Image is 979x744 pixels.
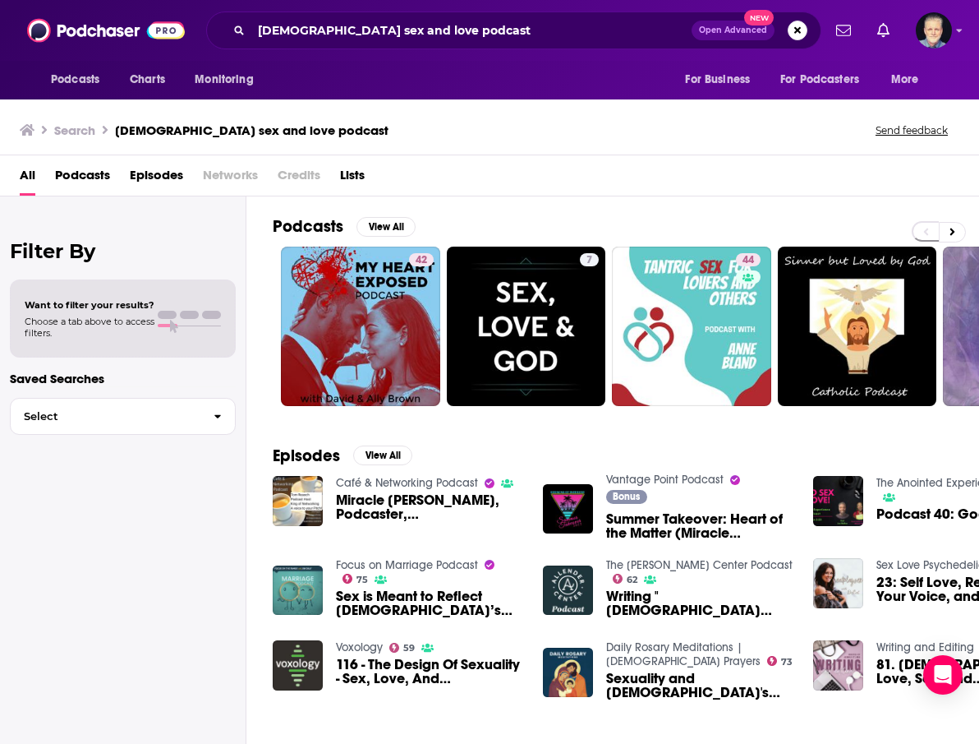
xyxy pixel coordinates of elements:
img: Podcast 40: God Sex & Love [813,476,863,526]
h2: Filter By [10,239,236,263]
h3: Search [54,122,95,138]
a: 59 [389,643,416,653]
button: Open AdvancedNew [692,21,774,40]
h2: Episodes [273,446,340,466]
a: Sexuality and God's Love for the World [606,672,793,700]
span: 116 - The Design Of Sexuality - Sex, Love, And [DEMOGRAPHIC_DATA], Part 7 [336,658,523,686]
span: More [891,68,919,91]
a: Show notifications dropdown [830,16,857,44]
a: Summer Takeover: Heart of the Matter (Miracle Sims- God, Sex, Love Podcast) Atlanta, Georgia [606,512,793,540]
a: Writing "God Loves Sex" [606,589,793,617]
a: 44 [736,253,761,266]
span: Summer Takeover: Heart of the Matter (Miracle [PERSON_NAME]- God, Sex, Love Podcast) [GEOGRAPHIC_... [606,512,793,540]
span: Want to filter your results? [25,299,154,311]
button: View All [353,446,412,465]
img: Summer Takeover: Heart of the Matter (Miracle Sims- God, Sex, Love Podcast) Atlanta, Georgia [543,484,593,534]
h3: [DEMOGRAPHIC_DATA] sex and love podcast [115,122,388,138]
img: Podchaser - Follow, Share and Rate Podcasts [27,15,185,46]
a: The Allender Center Podcast [606,558,793,572]
span: New [744,10,774,25]
a: Focus on Marriage Podcast [336,558,478,572]
div: Search podcasts, credits, & more... [206,12,821,49]
a: Café & Networking Podcast [336,476,478,490]
span: Writing "[DEMOGRAPHIC_DATA] Loves Sex" [606,589,793,617]
a: 42 [409,253,434,266]
span: Networks [203,162,258,196]
h2: Podcasts [273,216,343,237]
a: 75 [342,574,369,584]
span: 62 [627,576,637,584]
span: Podcasts [51,68,99,91]
button: Select [10,398,236,435]
img: Miracle Sims, Podcaster, God, Sex, Love Podcast, Lithonia, GA [273,476,323,526]
span: 73 [781,659,793,666]
a: Charts [119,64,175,95]
img: 23: Self Love, Reclaiming Your Voice, and Rewriting Your Sexual Story for Empowerment with Amy Jo... [813,558,863,608]
span: Open Advanced [699,26,767,35]
span: Credits [278,162,320,196]
button: open menu [39,64,121,95]
a: 7 [447,247,606,406]
button: Show profile menu [916,12,952,49]
button: open menu [673,64,770,95]
input: Search podcasts, credits, & more... [251,17,692,44]
span: 75 [356,576,368,584]
a: Daily Rosary Meditations | Catholic Prayers [606,640,761,668]
img: User Profile [916,12,952,49]
img: Sex is Meant to Reflect God’s Love [273,566,323,616]
span: Select [11,411,200,422]
span: Miracle [PERSON_NAME], Podcaster, [DEMOGRAPHIC_DATA], Sex, Love Podcast, Lithonia, [GEOGRAPHIC_DATA] [336,493,523,521]
span: Choose a tab above to access filters. [25,316,154,339]
a: Miracle Sims, Podcaster, God, Sex, Love Podcast, Lithonia, GA [336,493,523,521]
a: Lists [340,162,365,196]
a: 73 [767,656,793,666]
span: Monitoring [195,68,253,91]
a: EpisodesView All [273,446,412,466]
a: Vantage Point Podcast [606,473,724,487]
button: Send feedback [871,123,953,137]
img: Writing "God Loves Sex" [543,566,593,616]
span: Bonus [613,492,640,501]
a: Show notifications dropdown [871,16,896,44]
span: 59 [403,645,415,652]
a: 42 [281,247,440,406]
a: Voxology [336,640,383,654]
span: For Business [685,68,750,91]
button: View All [356,217,416,237]
a: Episodes [130,162,183,196]
button: open menu [770,64,883,95]
button: open menu [183,64,274,95]
span: 44 [742,252,754,269]
a: All [20,162,35,196]
button: open menu [880,64,940,95]
span: For Podcasters [780,68,859,91]
a: 62 [613,574,638,584]
img: 81. God, Love, Sex, and Atheism [813,640,863,691]
span: Sexuality and [DEMOGRAPHIC_DATA]'s Love for the World [606,672,793,700]
span: Logged in as JonesLiterary [916,12,952,49]
span: 7 [586,252,592,269]
a: PodcastsView All [273,216,416,237]
div: Open Intercom Messenger [923,655,963,695]
img: Sexuality and God's Love for the World [543,648,593,698]
span: Sex is Meant to Reflect [DEMOGRAPHIC_DATA]’s Love [336,589,523,617]
a: 44 [612,247,771,406]
img: 116 - The Design Of Sexuality - Sex, Love, And God, Part 7 [273,640,323,691]
a: Podcasts [55,162,110,196]
a: Sex is Meant to Reflect God’s Love [336,589,523,617]
a: Writing and Editing [876,640,974,654]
